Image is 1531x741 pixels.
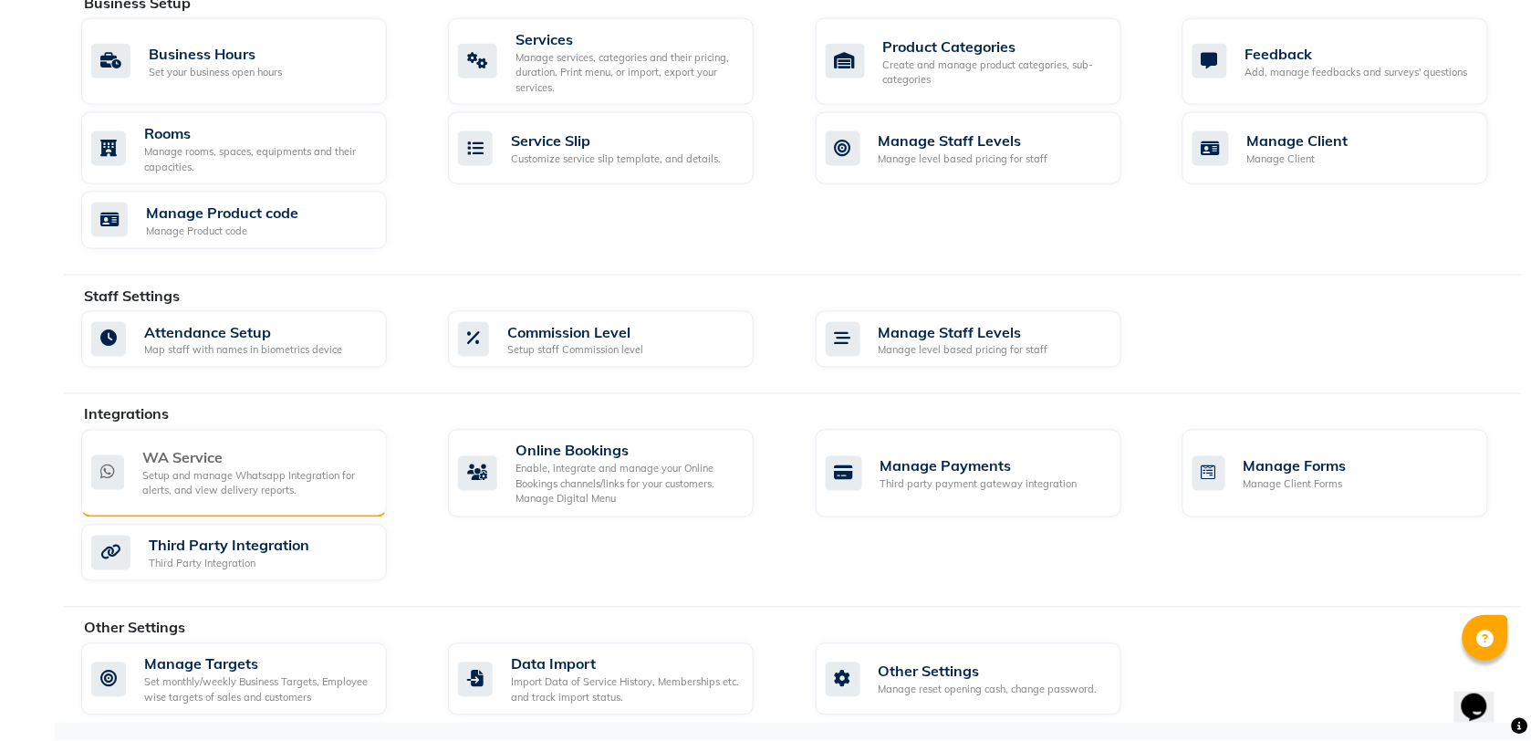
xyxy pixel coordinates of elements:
[879,130,1048,151] div: Manage Staff Levels
[1245,43,1468,65] div: Feedback
[879,151,1048,167] div: Manage level based pricing for staff
[816,311,1155,369] a: Manage Staff LevelsManage level based pricing for staff
[516,50,739,96] div: Manage services, categories and their pricing, duration. Print menu, or import, export your servi...
[81,311,421,369] a: Attendance SetupMap staff with names in biometrics device
[146,202,298,224] div: Manage Product code
[879,661,1098,683] div: Other Settings
[144,675,372,705] div: Set monthly/weekly Business Targets, Employee wise targets of sales and customers
[511,653,739,675] div: Data Import
[144,122,372,144] div: Rooms
[883,36,1107,57] div: Product Categories
[144,321,342,343] div: Attendance Setup
[816,112,1155,184] a: Manage Staff LevelsManage level based pricing for staff
[448,430,787,517] a: Online BookingsEnable, integrate and manage your Online Bookings channels/links for your customer...
[1245,65,1468,80] div: Add, manage feedbacks and surveys' questions
[149,65,282,80] div: Set your business open hours
[149,535,309,557] div: Third Party Integration
[149,43,282,65] div: Business Hours
[1247,151,1349,167] div: Manage Client
[146,224,298,239] div: Manage Product code
[507,343,643,359] div: Setup staff Commission level
[516,462,739,507] div: Enable, integrate and manage your Online Bookings channels/links for your customers. Manage Digit...
[1182,18,1522,106] a: FeedbackAdd, manage feedbacks and surveys' questions
[1247,130,1349,151] div: Manage Client
[879,321,1048,343] div: Manage Staff Levels
[516,28,739,50] div: Services
[144,653,372,675] div: Manage Targets
[511,675,739,705] div: Import Data of Service History, Memberships etc. and track import status.
[81,643,421,715] a: Manage TargetsSet monthly/weekly Business Targets, Employee wise targets of sales and customers
[448,643,787,715] a: Data ImportImport Data of Service History, Memberships etc. and track import status.
[149,557,309,572] div: Third Party Integration
[879,343,1048,359] div: Manage level based pricing for staff
[81,430,421,517] a: WA ServiceSetup and manage Whatsapp Integration for alerts, and view delivery reports.
[448,311,787,369] a: Commission LevelSetup staff Commission level
[81,525,421,582] a: Third Party IntegrationThird Party Integration
[511,151,721,167] div: Customize service slip template, and details.
[448,112,787,184] a: Service SlipCustomize service slip template, and details.
[1182,112,1522,184] a: Manage ClientManage Client
[507,321,643,343] div: Commission Level
[880,477,1078,493] div: Third party payment gateway integration
[81,112,421,184] a: RoomsManage rooms, spaces, equipments and their capacities.
[144,343,342,359] div: Map staff with names in biometrics device
[816,18,1155,106] a: Product CategoriesCreate and manage product categories, sub-categories
[448,18,787,106] a: ServicesManage services, categories and their pricing, duration. Print menu, or import, export yo...
[81,18,421,106] a: Business HoursSet your business open hours
[1244,455,1347,477] div: Manage Forms
[142,447,372,469] div: WA Service
[816,430,1155,517] a: Manage PaymentsThird party payment gateway integration
[142,469,372,499] div: Setup and manage Whatsapp Integration for alerts, and view delivery reports.
[516,440,739,462] div: Online Bookings
[816,643,1155,715] a: Other SettingsManage reset opening cash, change password.
[1454,668,1513,723] iframe: chat widget
[144,144,372,174] div: Manage rooms, spaces, equipments and their capacities.
[511,130,721,151] div: Service Slip
[879,683,1098,698] div: Manage reset opening cash, change password.
[880,455,1078,477] div: Manage Payments
[1244,477,1347,493] div: Manage Client Forms
[883,57,1107,88] div: Create and manage product categories, sub-categories
[1182,430,1522,517] a: Manage FormsManage Client Forms
[81,192,421,249] a: Manage Product codeManage Product code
